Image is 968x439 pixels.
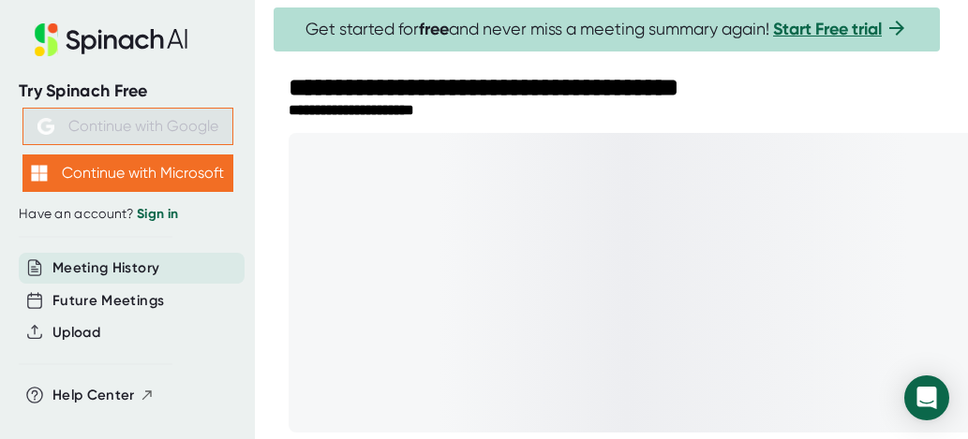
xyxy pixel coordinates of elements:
button: Meeting History [52,257,159,279]
div: Have an account? [19,206,236,223]
button: Continue with Microsoft [22,154,233,192]
button: Continue with Google [22,108,233,145]
b: free [419,19,449,39]
span: Help Center [52,385,135,406]
span: Get started for and never miss a meeting summary again! [305,19,908,40]
a: Sign in [137,206,178,222]
button: Upload [52,322,100,344]
div: Try Spinach Free [19,80,236,102]
button: Future Meetings [52,290,164,312]
div: Open Intercom Messenger [904,375,949,420]
button: Help Center [52,385,155,406]
img: Aehbyd4JwY73AAAAAElFTkSuQmCC [37,118,54,135]
a: Start Free trial [773,19,882,39]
